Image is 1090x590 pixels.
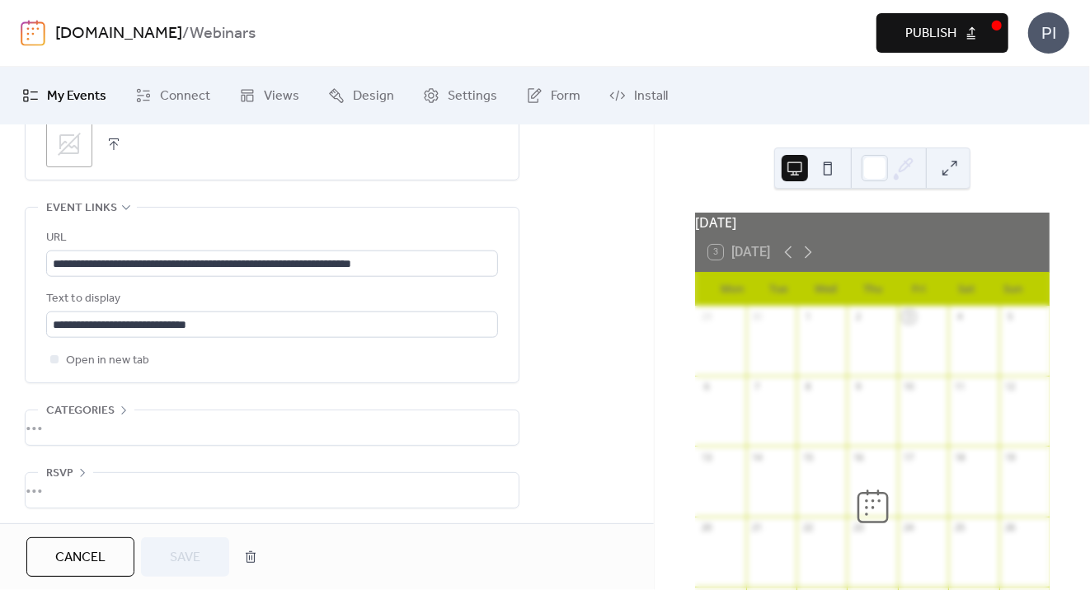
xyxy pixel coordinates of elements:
[46,121,92,167] div: ;
[316,73,406,118] a: Design
[160,87,210,106] span: Connect
[514,73,593,118] a: Form
[903,381,915,393] div: 10
[801,522,814,534] div: 22
[896,273,943,306] div: Fri
[46,401,115,421] span: Categories
[227,73,312,118] a: Views
[1004,311,1017,323] div: 5
[700,311,712,323] div: 29
[903,311,915,323] div: 3
[942,273,989,306] div: Sat
[66,351,149,371] span: Open in new tab
[264,87,299,106] span: Views
[46,464,73,484] span: RSVP
[953,311,965,323] div: 4
[26,410,519,445] div: •••
[353,87,394,106] span: Design
[700,522,712,534] div: 20
[802,273,849,306] div: Wed
[46,199,117,218] span: Event links
[46,228,495,248] div: URL
[953,381,965,393] div: 11
[755,273,802,306] div: Tue
[695,213,1050,232] div: [DATE]
[905,24,956,44] span: Publish
[47,87,106,106] span: My Events
[852,451,864,463] div: 16
[751,311,763,323] div: 30
[1004,381,1017,393] div: 12
[801,311,814,323] div: 1
[953,451,965,463] div: 18
[551,87,580,106] span: Form
[708,273,755,306] div: Mon
[852,381,864,393] div: 9
[1028,12,1069,54] div: PI
[852,311,864,323] div: 2
[26,473,519,508] div: •••
[751,381,763,393] div: 7
[801,451,814,463] div: 15
[903,451,915,463] div: 17
[21,20,45,46] img: logo
[751,522,763,534] div: 21
[1004,522,1017,534] div: 26
[55,18,182,49] a: [DOMAIN_NAME]
[751,451,763,463] div: 14
[46,289,495,309] div: Text to display
[989,273,1036,306] div: Sun
[700,451,712,463] div: 13
[26,537,134,577] button: Cancel
[700,381,712,393] div: 6
[634,87,668,106] span: Install
[953,522,965,534] div: 25
[10,73,119,118] a: My Events
[123,73,223,118] a: Connect
[876,13,1008,53] button: Publish
[597,73,680,118] a: Install
[852,522,864,534] div: 23
[411,73,510,118] a: Settings
[1004,451,1017,463] div: 19
[55,548,106,568] span: Cancel
[849,273,896,306] div: Thu
[182,18,190,49] b: /
[801,381,814,393] div: 8
[448,87,497,106] span: Settings
[190,18,256,49] b: Webinars
[903,522,915,534] div: 24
